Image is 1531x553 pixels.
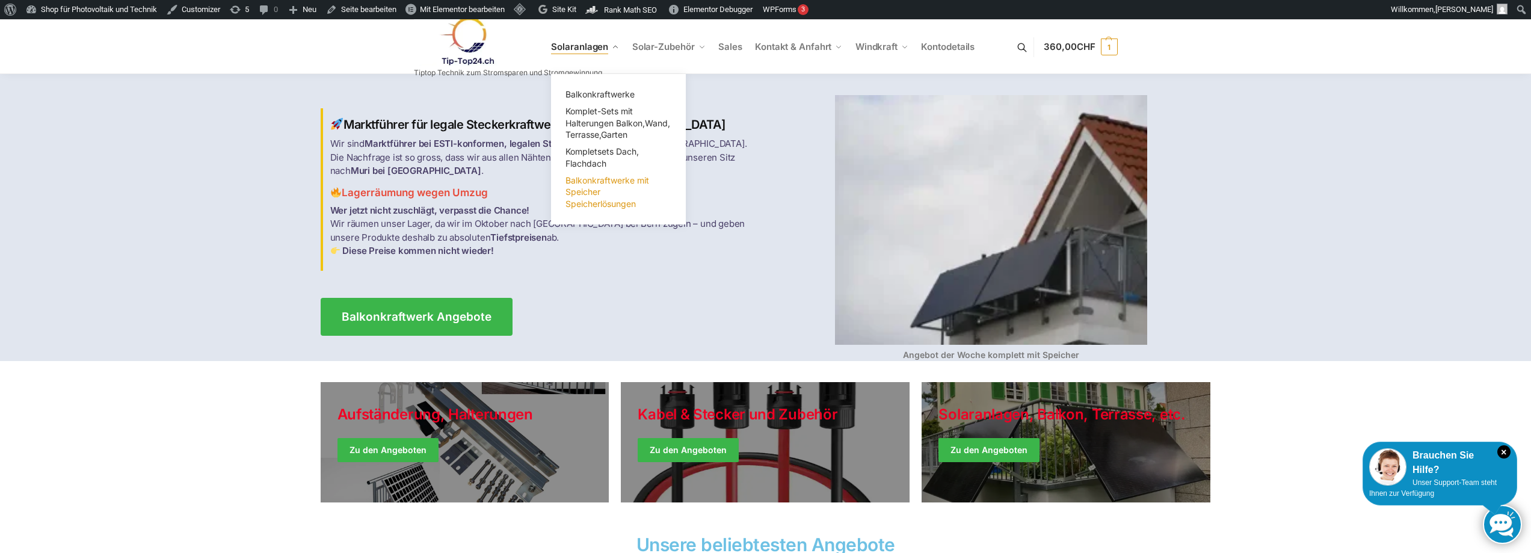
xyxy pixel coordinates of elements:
span: CHF [1077,41,1095,52]
i: Schließen [1497,445,1511,459]
strong: Diese Preise kommen nicht wieder! [342,245,493,256]
a: Holiday Style [321,382,609,502]
a: Holiday Style [621,382,910,502]
img: Benutzerbild von Rupert Spoddig [1497,4,1508,14]
img: Balkon-Terrassen-Kraftwerke 4 [835,95,1147,345]
a: Balkonkraftwerk Angebote [321,298,513,336]
div: 3 [798,4,809,15]
strong: Muri bei [GEOGRAPHIC_DATA] [351,165,481,176]
a: Kontodetails [916,20,979,74]
span: Sales [718,41,742,52]
a: Winter Jackets [922,382,1210,502]
span: Kompletsets Dach, Flachdach [565,146,639,168]
span: Balkonkraftwerke [565,89,635,99]
span: 360,00 [1044,41,1095,52]
a: Solar-Zubehör [627,20,710,74]
a: Komplet-Sets mit Halterungen Balkon,Wand, Terrasse,Garten [558,103,679,143]
span: Balkonkraftwerk Angebote [342,311,491,323]
p: Tiptop Technik zum Stromsparen und Stromgewinnung [414,69,602,76]
nav: Cart contents [1044,19,1117,75]
a: Balkonkraftwerke mit Speicher Speicherlösungen [558,172,679,212]
span: Unser Support-Team steht Ihnen zur Verfügung [1369,478,1497,498]
img: Balkon-Terrassen-Kraftwerke 2 [331,187,341,197]
strong: Wer jetzt nicht zuschlägt, verpasst die Chance! [330,205,530,216]
span: Solar-Zubehör [632,41,695,52]
a: Kontakt & Anfahrt [750,20,848,74]
span: Rank Math SEO [604,5,657,14]
a: Sales [713,20,747,74]
a: Kompletsets Dach, Flachdach [558,143,679,172]
span: Site Kit [552,5,576,14]
span: Komplet-Sets mit Halterungen Balkon,Wand, Terrasse,Garten [565,106,670,140]
img: Solaranlagen, Speicheranlagen und Energiesparprodukte [414,17,519,66]
strong: Angebot der Woche komplett mit Speicher [903,350,1079,360]
h3: Lagerräumung wegen Umzug [330,185,759,200]
a: 360,00CHF 1 [1044,29,1117,65]
img: Customer service [1369,448,1406,486]
p: Wir räumen unser Lager, da wir im Oktober nach [GEOGRAPHIC_DATA] bei Bern zügeln – und geben unse... [330,204,759,258]
strong: Tiefstpreisen [490,232,546,243]
span: Windkraft [855,41,898,52]
img: Balkon-Terrassen-Kraftwerke 3 [331,246,340,255]
div: Brauchen Sie Hilfe? [1369,448,1511,477]
strong: Marktführer bei ESTI-konformen, legalen Steckerkraftwerken [365,138,628,149]
span: 1 [1101,39,1118,55]
img: Balkon-Terrassen-Kraftwerke 1 [331,118,343,130]
a: Balkonkraftwerke [558,86,679,103]
span: Kontodetails [921,41,975,52]
span: Kontakt & Anfahrt [755,41,831,52]
p: Wir sind in der [GEOGRAPHIC_DATA]. Die Nachfrage ist so gross, dass wir aus allen Nähten platzen ... [330,137,759,178]
span: [PERSON_NAME] [1435,5,1493,14]
span: Mit Elementor bearbeiten [420,5,505,14]
h2: Marktführer für legale Steckerkraftwerke in der [GEOGRAPHIC_DATA] [330,117,759,132]
a: Windkraft [851,20,914,74]
span: Balkonkraftwerke mit Speicher Speicherlösungen [565,175,649,209]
